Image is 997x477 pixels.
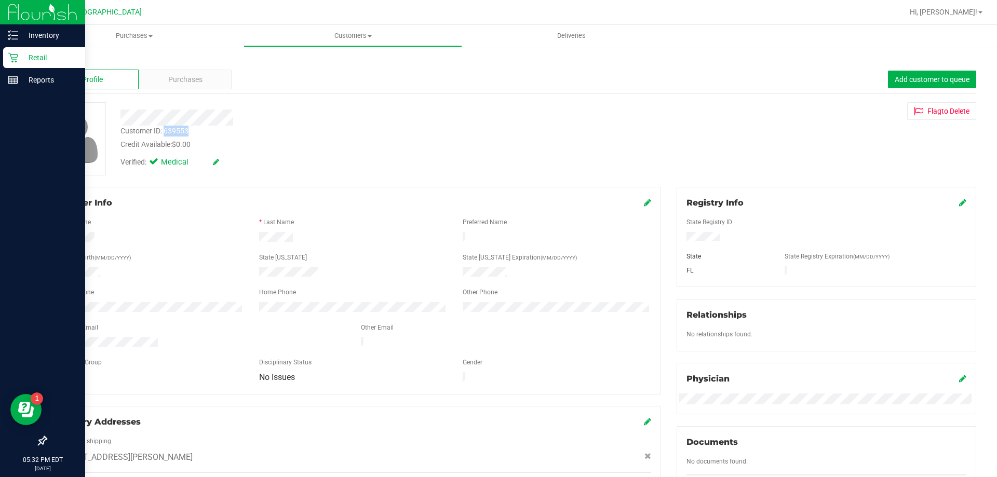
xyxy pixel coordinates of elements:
[71,8,142,17] span: [GEOGRAPHIC_DATA]
[785,252,890,261] label: State Registry Expiration
[25,25,244,47] a: Purchases
[18,74,80,86] p: Reports
[686,198,744,208] span: Registry Info
[463,253,577,262] label: State [US_STATE] Expiration
[686,437,738,447] span: Documents
[172,140,191,148] span: $0.00
[18,51,80,64] p: Retail
[5,455,80,465] p: 05:32 PM EDT
[161,157,203,168] span: Medical
[120,139,578,150] div: Credit Available:
[263,217,294,227] label: Last Name
[120,126,188,137] div: Customer ID: 639553
[244,31,462,40] span: Customers
[10,394,42,425] iframe: Resource center
[686,310,747,320] span: Relationships
[8,75,18,85] inline-svg: Reports
[462,25,681,47] a: Deliveries
[31,392,43,405] iframe: Resource center unread badge
[543,31,600,40] span: Deliveries
[686,458,748,465] span: No documents found.
[259,372,295,382] span: No Issues
[463,358,482,367] label: Gender
[259,253,307,262] label: State [US_STATE]
[120,157,219,168] div: Verified:
[60,253,131,262] label: Date of Birth
[82,74,103,85] span: Profile
[910,8,977,16] span: Hi, [PERSON_NAME]!
[56,451,193,464] span: [STREET_ADDRESS][PERSON_NAME]
[907,102,976,120] button: Flagto Delete
[463,217,507,227] label: Preferred Name
[259,288,296,297] label: Home Phone
[679,266,777,275] div: FL
[853,254,890,260] span: (MM/DD/YYYY)
[168,74,203,85] span: Purchases
[686,217,732,227] label: State Registry ID
[8,52,18,63] inline-svg: Retail
[463,288,497,297] label: Other Phone
[25,31,244,40] span: Purchases
[5,465,80,472] p: [DATE]
[361,323,394,332] label: Other Email
[56,417,141,427] span: Delivery Addresses
[18,29,80,42] p: Inventory
[541,255,577,261] span: (MM/DD/YYYY)
[686,374,730,384] span: Physician
[679,252,777,261] div: State
[244,25,462,47] a: Customers
[686,330,752,339] label: No relationships found.
[888,71,976,88] button: Add customer to queue
[895,75,969,84] span: Add customer to queue
[259,358,312,367] label: Disciplinary Status
[95,255,131,261] span: (MM/DD/YYYY)
[8,30,18,40] inline-svg: Inventory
